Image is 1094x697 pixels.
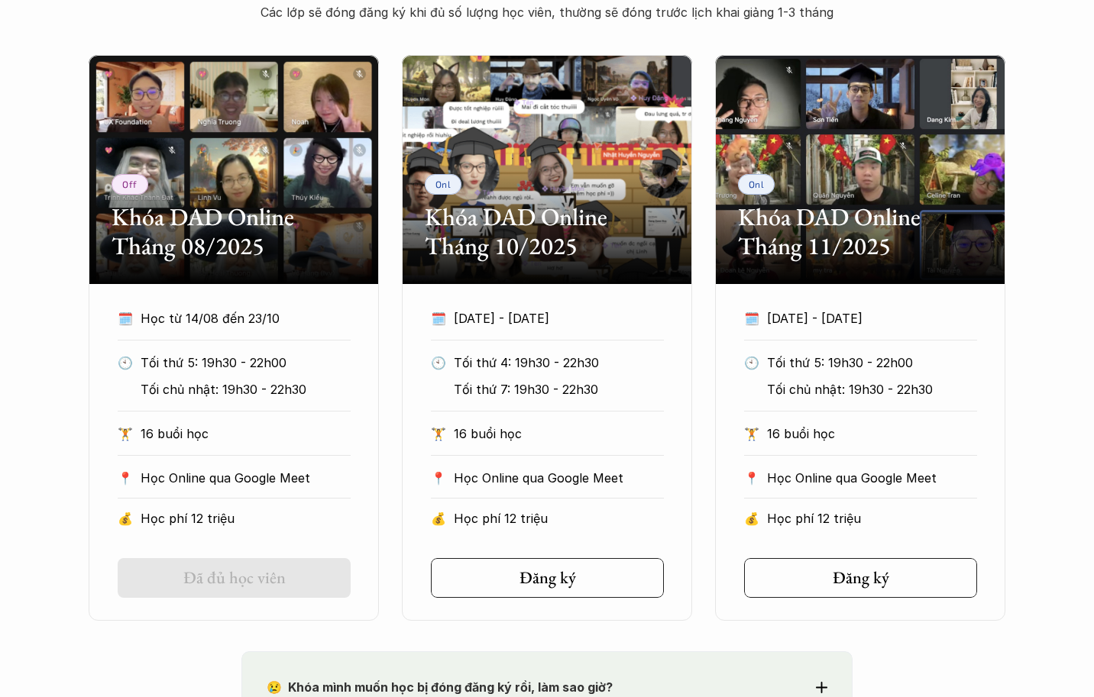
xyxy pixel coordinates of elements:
p: Học Online qua Google Meet [454,466,664,489]
p: Học từ 14/08 đến 23/10 [141,307,322,330]
p: 🏋️ [431,422,446,445]
p: 🗓️ [744,307,759,330]
p: Off [122,179,138,189]
p: 🕙 [744,351,759,374]
p: Tối thứ 5: 19h30 - 22h00 [767,351,977,374]
p: 🏋️ [118,422,133,445]
a: Đăng ký [431,558,664,598]
p: Tối thứ 4: 19h30 - 22h30 [454,351,664,374]
p: 🗓️ [431,307,446,330]
p: Học phí 12 triệu [454,507,664,530]
p: 16 buổi học [454,422,664,445]
h5: Đã đủ học viên [183,568,286,588]
p: Onl [435,179,452,189]
p: Các lớp sẽ đóng đăng ký khi đủ số lượng học viên, thường sẽ đóng trước lịch khai giảng 1-3 tháng [241,1,853,24]
p: 📍 [118,471,133,486]
h2: Khóa DAD Online Tháng 10/2025 [425,202,669,261]
p: [DATE] - [DATE] [767,307,949,330]
p: 💰 [431,507,446,530]
p: Onl [749,179,765,189]
p: 🏋️ [744,422,759,445]
p: 🗓️ [118,307,133,330]
p: 16 buổi học [141,422,351,445]
p: Tối thứ 5: 19h30 - 22h00 [141,351,351,374]
p: 💰 [744,507,759,530]
p: 🕙 [118,351,133,374]
p: Tối chủ nhật: 19h30 - 22h30 [767,378,977,401]
p: 💰 [118,507,133,530]
p: Tối thứ 7: 19h30 - 22h30 [454,378,664,401]
p: Học Online qua Google Meet [767,466,977,489]
p: 📍 [744,471,759,486]
h5: Đăng ký [833,568,889,588]
p: 📍 [431,471,446,486]
p: 🕙 [431,351,446,374]
p: Học Online qua Google Meet [141,466,351,489]
p: 16 buổi học [767,422,977,445]
p: Học phí 12 triệu [141,507,351,530]
strong: 😢 Khóa mình muốn học bị đóng đăng ký rồi, làm sao giờ? [267,679,613,695]
p: [DATE] - [DATE] [454,307,636,330]
p: Học phí 12 triệu [767,507,977,530]
a: Đăng ký [744,558,977,598]
p: Tối chủ nhật: 19h30 - 22h30 [141,378,351,401]
h5: Đăng ký [519,568,576,588]
h2: Khóa DAD Online Tháng 11/2025 [738,202,982,261]
h2: Khóa DAD Online Tháng 08/2025 [112,202,356,261]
